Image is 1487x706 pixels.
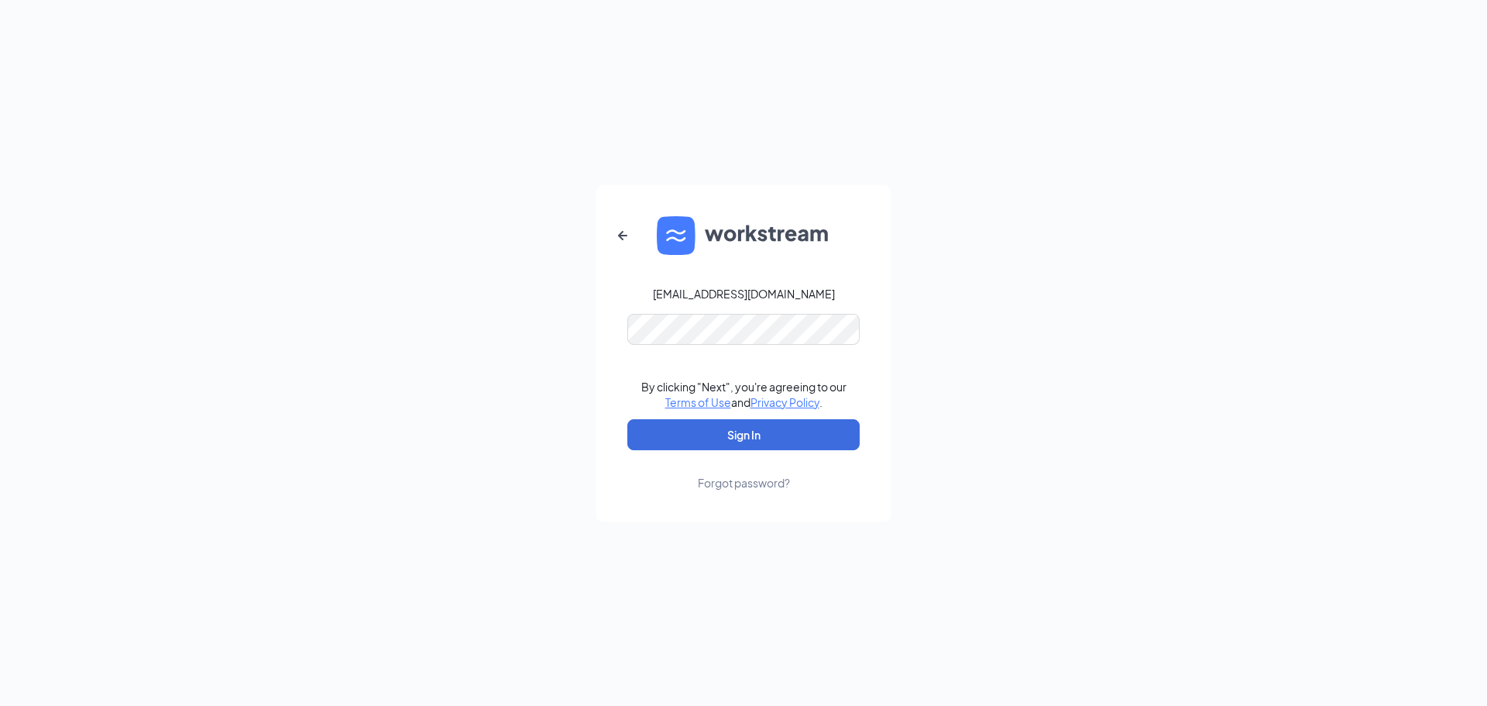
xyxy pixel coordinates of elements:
[613,226,632,245] svg: ArrowLeftNew
[657,216,830,255] img: WS logo and Workstream text
[698,475,790,491] div: Forgot password?
[750,395,819,409] a: Privacy Policy
[698,450,790,491] a: Forgot password?
[665,395,731,409] a: Terms of Use
[627,419,860,450] button: Sign In
[604,217,641,254] button: ArrowLeftNew
[653,286,835,301] div: [EMAIL_ADDRESS][DOMAIN_NAME]
[641,379,847,410] div: By clicking "Next", you're agreeing to our and .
